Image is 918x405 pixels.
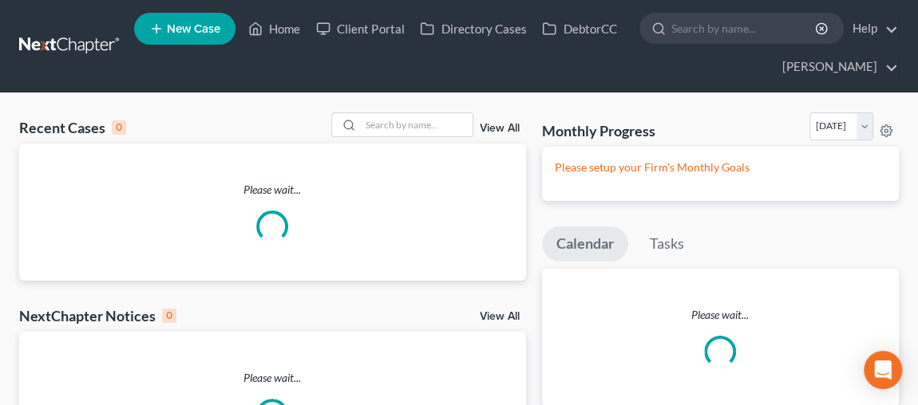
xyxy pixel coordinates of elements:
[671,14,817,43] input: Search by name...
[112,120,126,135] div: 0
[361,113,473,136] input: Search by name...
[542,226,628,261] a: Calendar
[167,23,220,35] span: New Case
[162,309,176,323] div: 0
[542,121,655,140] h3: Monthly Progress
[480,123,520,134] a: View All
[412,14,534,43] a: Directory Cases
[774,53,898,81] a: [PERSON_NAME]
[480,311,520,322] a: View All
[240,14,308,43] a: Home
[19,118,126,137] div: Recent Cases
[845,14,898,43] a: Help
[534,14,624,43] a: DebtorCC
[308,14,412,43] a: Client Portal
[864,351,902,389] div: Open Intercom Messenger
[19,370,526,386] p: Please wait...
[555,159,887,175] p: Please setup your Firm's Monthly Goals
[19,306,176,325] div: NextChapter Notices
[542,307,900,323] p: Please wait...
[635,226,698,261] a: Tasks
[19,182,526,198] p: Please wait...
